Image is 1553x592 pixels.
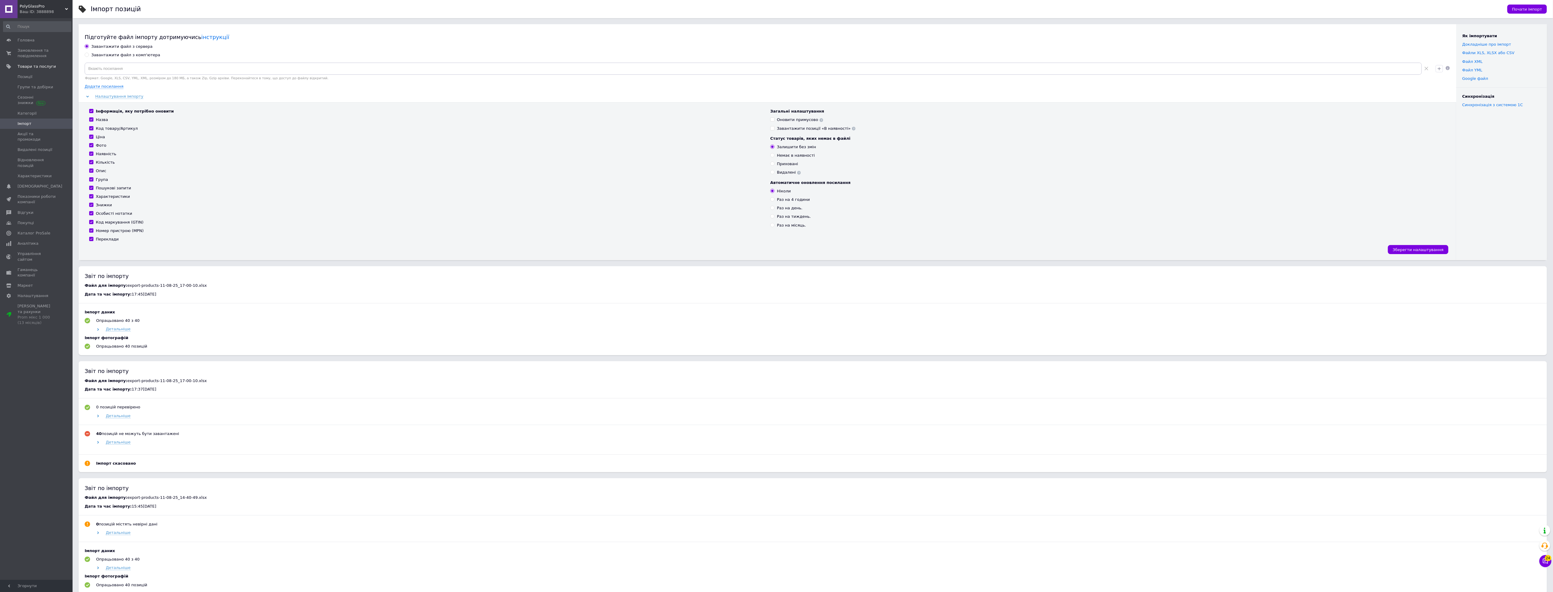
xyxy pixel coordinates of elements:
[132,292,156,296] span: 17:45[DATE]
[96,582,147,588] div: Опрацьовано 40 позицій
[96,168,106,174] div: Опис
[127,378,207,383] span: export-products-11-08-25_17-00-10.xlsx
[85,283,127,288] span: Файл для імпорту:
[1512,7,1542,11] span: Почати імпорт
[18,251,56,262] span: Управління сайтом
[18,173,52,179] span: Характеристики
[91,5,141,13] h1: Імпорт позицій
[85,484,1541,492] div: Звіт по імпорту
[85,63,1422,75] input: Вкажіть посилання
[96,160,115,165] div: Кількість
[1539,555,1551,567] button: Чат з покупцем24
[777,153,815,158] div: Немає в наявності
[127,283,207,288] span: export-products-11-08-25_17-00-10.xlsx
[91,44,153,49] div: Завантажити файл з сервера
[96,177,108,182] div: Група
[96,318,140,323] div: Опрацьовано 40 з 40
[1462,68,1482,72] a: Файл YML
[18,303,56,325] span: [PERSON_NAME] та рахунки
[96,211,132,216] div: Особисті нотатки
[18,131,56,142] span: Акції та промокоди
[777,117,823,123] div: Оновити примусово
[106,530,131,535] span: Детальніше
[96,228,144,234] div: Номер пристрою (MPN)
[770,136,1445,141] div: Статус товарів, яких немає в файлі
[85,84,123,89] span: Додати посилання
[1388,245,1448,254] button: Зберегти налаштування
[85,548,1541,554] div: Імпорт даних
[18,74,32,80] span: Позиції
[96,237,119,242] div: Переклади
[1462,33,1541,39] div: Як імпортувати
[96,220,144,225] div: Код маркування (GTIN)
[777,188,791,194] div: Ніколи
[1393,247,1444,252] span: Зберегти налаштування
[777,161,798,167] div: Приховані
[777,214,811,219] div: Раз на тиждень.
[18,231,50,236] span: Каталог ProSale
[770,109,1445,114] div: Загальні налаштування
[18,95,56,106] span: Сезонні знижки
[85,76,1431,80] div: Формат: Google, XLS, CSV, YML, XML, розміром до 180 МБ, а також Zip, Gzip архіви. Переконайтеся в...
[18,147,52,152] span: Видалені позиції
[95,94,143,99] span: Налаштування імпорту
[18,241,38,246] span: Аналітика
[1462,42,1511,47] a: Докладніше про імпорт
[85,378,127,383] span: Файл для імпорту:
[96,126,138,131] div: Код товару/Артикул
[85,367,1541,375] div: Звіт по імпорту
[91,52,160,58] div: Завантажити файл з комп'ютера
[18,64,56,69] span: Товари та послуги
[96,431,102,436] b: 40
[96,522,99,526] b: 0
[18,84,53,90] span: Групи та добірки
[777,144,816,150] div: Залишити без змін
[18,315,56,325] div: Prom мікс 1 000 (13 місяців)
[20,9,73,15] div: Ваш ID: 3888898
[3,21,71,32] input: Пошук
[106,327,131,332] span: Детальніше
[96,194,130,199] div: Характеристики
[106,565,131,570] span: Детальніше
[106,414,131,418] span: Детальніше
[777,126,856,131] div: Завантажити позиції «В наявності»
[18,267,56,278] span: Гаманець компанії
[20,4,65,9] span: PolyGlassPro
[96,143,106,148] div: Фото
[18,220,34,226] span: Покупці
[770,180,1445,185] div: Автоматичне оновлення посилання
[18,111,37,116] span: Категорії
[777,197,810,202] div: Раз на 4 години
[1545,555,1551,561] span: 24
[96,109,174,114] div: Інформація, яку потрібно оновити
[777,205,803,211] div: Раз на день.
[85,335,1541,341] div: Імпорт фотографій
[96,202,112,208] div: Знижки
[132,504,156,509] span: 15:45[DATE]
[18,38,34,43] span: Головна
[85,495,127,500] span: Файл для імпорту:
[96,134,105,140] div: Ціна
[1462,103,1523,107] a: Синхронізація з системою 1С
[85,272,1541,280] div: Звіт по імпорту
[96,431,179,437] div: позицій не можуть бути завантажені
[85,574,1541,579] div: Імпорт фотографій
[777,223,806,228] div: Раз на місяць.
[18,121,31,126] span: Імпорт
[18,293,48,299] span: Налаштування
[18,283,33,288] span: Маркет
[1462,94,1541,99] div: Синхронізація
[1507,5,1547,14] button: Почати імпорт
[132,387,156,391] span: 17:37[DATE]
[18,184,62,189] span: [DEMOGRAPHIC_DATA]
[96,185,131,191] div: Пошукові запити
[96,344,147,349] div: Опрацьовано 40 позицій
[96,404,140,410] div: 0 позицій перевірено
[85,292,132,296] span: Дата та час імпорту:
[18,210,33,215] span: Відгуки
[18,157,56,168] span: Відновлення позицій
[18,194,56,205] span: Показники роботи компанії
[106,440,131,445] span: Детальніше
[201,34,229,40] a: інструкції
[127,495,207,500] span: export-products-11-08-25_14-40-49.xlsx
